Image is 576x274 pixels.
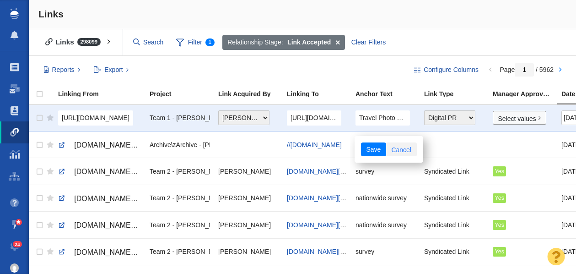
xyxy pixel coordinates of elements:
span: Reports [52,65,75,75]
a: [DOMAIN_NAME][URL] [287,194,355,202]
a: //[DOMAIN_NAME] [287,141,342,148]
span: [PERSON_NAME] [218,247,271,256]
td: Taylor Tomita [214,158,283,185]
div: Team 2 - [PERSON_NAME] | [PERSON_NAME] | [PERSON_NAME]\The Storage Center\The Storage Center - Di... [150,242,210,262]
button: Save [361,142,386,156]
a: [DOMAIN_NAME][URL] [58,191,141,207]
span: [PERSON_NAME] [218,194,271,202]
div: Anchor Text [355,91,423,97]
a: Linking To [287,91,355,99]
span: [DOMAIN_NAME][URL] [74,141,151,149]
div: Team 2 - [PERSON_NAME] | [PERSON_NAME] | [PERSON_NAME]\The Storage Center\The Storage Center - Di... [150,161,210,181]
input: Search [129,34,168,50]
span: Relationship Stage: [227,38,283,47]
td: Jim Miller [214,105,283,132]
td: Yes [489,185,557,211]
div: Team 2 - [PERSON_NAME] | [PERSON_NAME] | [PERSON_NAME]\The Storage Center\The Storage Center - Di... [150,215,210,235]
a: [DOMAIN_NAME][URL] [287,248,355,255]
span: Filter [171,34,220,51]
a: Link Acquired By [218,91,286,99]
a: [DOMAIN_NAME][URL] [58,164,141,180]
div: Team 1 - [PERSON_NAME] | [PERSON_NAME] | [PERSON_NAME]\Veracity (FLIP & Canopy)\Full Frame Insura... [150,108,210,128]
span: Configure Columns [424,65,479,75]
a: Manager Approved Link? [493,91,560,99]
span: Export [104,65,123,75]
span: Syndicated Link [424,167,469,175]
div: nationwide survey [355,188,416,208]
a: [DOMAIN_NAME][URL] [58,137,141,153]
div: Project [150,91,217,97]
td: Taylor Tomita [214,212,283,238]
span: 24 [13,241,22,248]
div: survey [355,242,416,262]
td: Yes [489,212,557,238]
span: Page / 5962 [500,66,554,73]
td: Yes [489,238,557,265]
td: Taylor Tomita [214,238,283,265]
a: Cancel [386,142,417,156]
div: Manager Approved Link? [493,91,560,97]
td: Syndicated Link [420,212,489,238]
span: Syndicated Link [424,247,469,256]
img: 4d4450a2c5952a6e56f006464818e682 [10,263,19,273]
div: Linking From [58,91,149,97]
div: Archive\zArchive - [PERSON_NAME]\[PERSON_NAME] - [US_STATE][GEOGRAPHIC_DATA] HPU\[PERSON_NAME] - ... [150,135,210,154]
span: [PERSON_NAME] [218,167,271,175]
a: [DOMAIN_NAME][URL] [58,245,141,260]
button: Reports [38,62,86,78]
td: Digital PR [420,105,489,132]
span: Yes [495,168,504,175]
img: buzzstream_logo_iconsimple.png [10,8,18,19]
div: Linking To [287,91,355,97]
a: Link Type [424,91,492,99]
div: nationwide survey [355,215,416,235]
button: Export [89,62,134,78]
a: Select values [493,111,546,125]
span: Yes [495,222,504,228]
div: Clear Filters [346,35,391,50]
span: 1 [205,38,215,46]
td: Syndicated Link [420,238,489,265]
td: Yes [489,158,557,185]
span: Yes [495,195,504,201]
a: [DOMAIN_NAME][URL] [58,218,141,233]
a: [DOMAIN_NAME][URL] [287,168,355,175]
span: Yes [495,248,504,255]
span: [DOMAIN_NAME][URL] [74,221,151,229]
button: Configure Columns [409,62,484,78]
td: Syndicated Link [420,158,489,185]
a: Anchor Text [355,91,423,99]
span: [DOMAIN_NAME][URL] [74,168,151,175]
div: survey [355,161,416,181]
td: Taylor Tomita [214,185,283,211]
a: Linking From [58,91,149,99]
div: Link Type [424,91,492,97]
span: Syndicated Link [424,221,469,229]
span: Links [38,9,64,19]
span: [PERSON_NAME] [218,221,271,229]
strong: Link Accepted [287,38,331,47]
a: [DOMAIN_NAME][URL] [287,221,355,229]
span: Syndicated Link [424,194,469,202]
td: Syndicated Link [420,185,489,211]
div: Link Acquired By [218,91,286,97]
div: Team 2 - [PERSON_NAME] | [PERSON_NAME] | [PERSON_NAME]\The Storage Center\The Storage Center - Di... [150,188,210,208]
span: [DOMAIN_NAME][URL] [74,248,151,256]
span: [DOMAIN_NAME][URL] [74,195,151,203]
